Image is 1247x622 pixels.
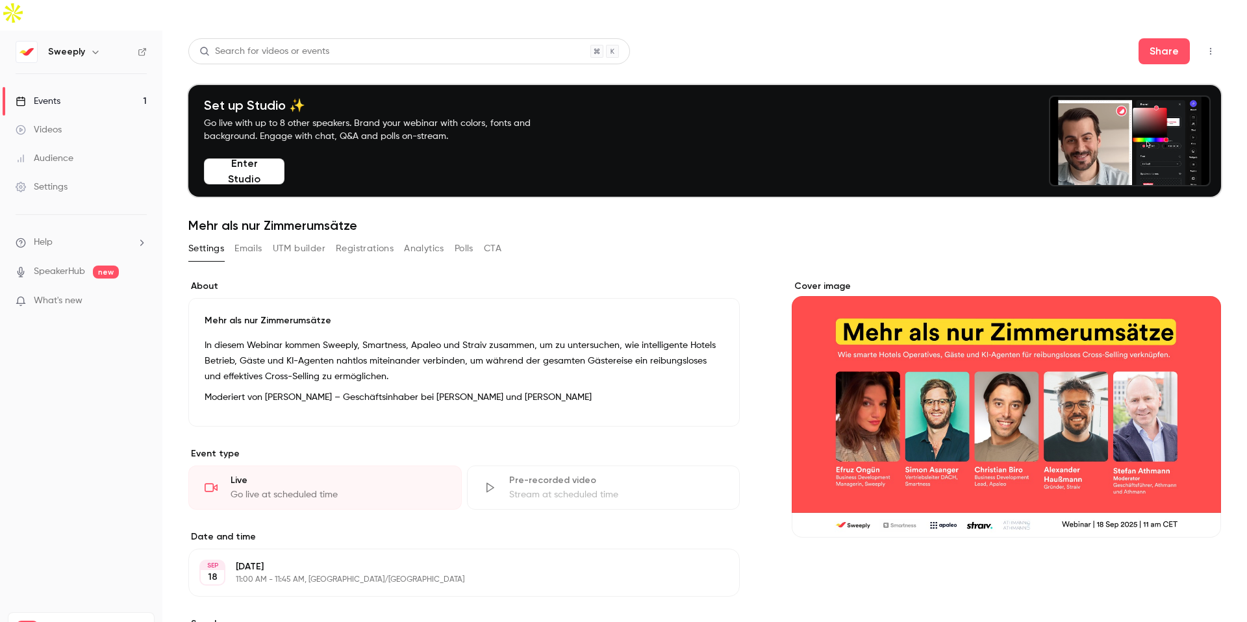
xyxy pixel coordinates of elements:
[1139,38,1190,64] button: Share
[48,45,85,58] h6: Sweeply
[204,158,284,184] button: Enter Studio
[236,575,671,585] p: 11:00 AM - 11:45 AM, [GEOGRAPHIC_DATA]/[GEOGRAPHIC_DATA]
[467,466,740,510] div: Pre-recorded videoStream at scheduled time
[204,97,561,113] h4: Set up Studio ✨
[231,474,446,487] div: Live
[188,530,740,543] label: Date and time
[34,294,82,308] span: What's new
[509,474,724,487] div: Pre-recorded video
[792,280,1221,293] label: Cover image
[188,280,740,293] label: About
[93,266,119,279] span: new
[34,236,53,249] span: Help
[234,238,262,259] button: Emails
[16,42,37,62] img: Sweeply
[188,218,1221,233] h1: Mehr als nur Zimmerumsätze
[484,238,501,259] button: CTA
[208,571,218,584] p: 18
[188,238,224,259] button: Settings
[205,314,724,327] p: Mehr als nur Zimmerumsätze
[16,123,62,136] div: Videos
[205,338,724,384] p: In diesem Webinar kommen Sweeply, Smartness, Apaleo und Straiv zusammen, um zu untersuchen, wie i...
[204,117,561,143] p: Go live with up to 8 other speakers. Brand your webinar with colors, fonts and background. Engage...
[231,488,446,501] div: Go live at scheduled time
[188,466,462,510] div: LiveGo live at scheduled time
[404,238,444,259] button: Analytics
[455,238,473,259] button: Polls
[16,180,68,193] div: Settings
[236,560,671,573] p: [DATE]
[16,152,73,165] div: Audience
[34,265,85,279] a: SpeakerHub
[205,390,724,405] p: Moderiert von [PERSON_NAME] – Geschäftsinhaber bei [PERSON_NAME] und [PERSON_NAME]
[273,238,325,259] button: UTM builder
[336,238,394,259] button: Registrations
[16,236,147,249] li: help-dropdown-opener
[201,561,224,570] div: SEP
[509,488,724,501] div: Stream at scheduled time
[792,280,1221,538] section: Cover image
[188,447,740,460] p: Event type
[16,95,60,108] div: Events
[199,45,329,58] div: Search for videos or events
[131,295,147,307] iframe: Noticeable Trigger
